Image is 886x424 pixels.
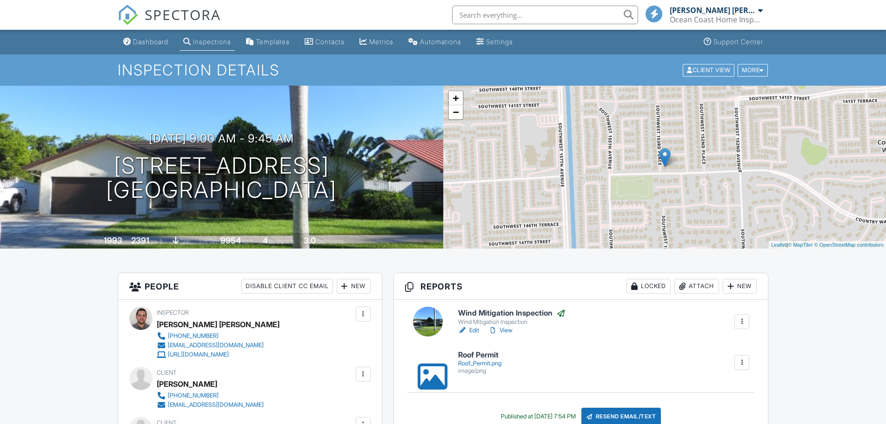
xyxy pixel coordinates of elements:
[394,273,768,300] h3: Reports
[180,238,191,245] span: slab
[670,6,756,15] div: [PERSON_NAME] [PERSON_NAME]
[106,154,337,203] h1: [STREET_ADDRESS] [GEOGRAPHIC_DATA]
[458,309,566,326] a: Wind Mitigation Inspection Wind Mitigation Inspection
[263,236,268,245] div: 4
[256,38,290,46] div: Templates
[220,236,241,245] div: 9954
[458,309,566,318] h6: Wind Mitigation Inspection
[700,34,767,51] a: Support Center
[168,332,219,340] div: [PHONE_NUMBER]
[157,391,264,400] a: [PHONE_NUMBER]
[449,91,463,105] a: Zoom in
[157,350,272,359] a: [URL][DOMAIN_NAME]
[157,369,177,376] span: Client
[157,377,217,391] div: [PERSON_NAME]
[317,238,344,245] span: bathrooms
[501,413,576,420] div: Published at [DATE] 7:54 PM
[241,279,333,294] div: Disable Client CC Email
[788,242,813,248] a: © MapTiler
[814,242,884,248] a: © OpenStreetMap contributors
[149,132,294,145] h3: [DATE] 9:00 am - 9:45 am
[118,13,221,32] a: SPECTORA
[118,273,382,300] h3: People
[301,34,348,51] a: Contacts
[458,367,501,375] div: image/png
[269,238,295,245] span: bedrooms
[674,279,719,294] div: Attach
[723,279,757,294] div: New
[168,401,264,409] div: [EMAIL_ADDRESS][DOMAIN_NAME]
[200,238,219,245] span: Lot Size
[315,38,345,46] div: Contacts
[486,38,513,46] div: Settings
[683,64,734,76] div: Client View
[118,5,138,25] img: The Best Home Inspection Software - Spectora
[168,342,264,349] div: [EMAIL_ADDRESS][DOMAIN_NAME]
[304,236,316,245] div: 3.0
[168,392,219,399] div: [PHONE_NUMBER]
[131,236,149,245] div: 2391
[356,34,397,51] a: Metrics
[473,34,517,51] a: Settings
[488,326,513,335] a: View
[157,309,189,316] span: Inspector
[452,6,638,24] input: Search everything...
[92,238,102,245] span: Built
[145,5,221,24] span: SPECTORA
[738,64,768,76] div: More
[626,279,671,294] div: Locked
[449,105,463,119] a: Zoom out
[168,351,229,358] div: [URL][DOMAIN_NAME]
[157,317,280,331] div: [PERSON_NAME] [PERSON_NAME]
[133,38,168,46] div: Dashboard
[157,400,264,410] a: [EMAIL_ADDRESS][DOMAIN_NAME]
[151,238,164,245] span: sq. ft.
[193,38,231,46] div: Inspections
[670,15,763,24] div: Ocean Coast Home Inspections
[180,34,235,51] a: Inspections
[458,351,501,375] a: Roof Permit Roof_Permit.png image/png
[104,236,122,245] div: 1993
[458,351,501,359] h6: Roof Permit
[458,318,566,326] div: Wind Mitigation Inspection
[420,38,461,46] div: Automations
[369,38,393,46] div: Metrics
[405,34,465,51] a: Automations (Basic)
[242,34,293,51] a: Templates
[713,38,763,46] div: Support Center
[337,279,371,294] div: New
[458,326,479,335] a: Edit
[458,360,501,367] div: Roof_Permit.png
[120,34,172,51] a: Dashboard
[682,66,737,73] a: Client View
[242,238,254,245] span: sq.ft.
[157,331,272,341] a: [PHONE_NUMBER]
[769,241,886,249] div: |
[118,62,769,78] h1: Inspection Details
[771,242,786,248] a: Leaflet
[157,341,272,350] a: [EMAIL_ADDRESS][DOMAIN_NAME]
